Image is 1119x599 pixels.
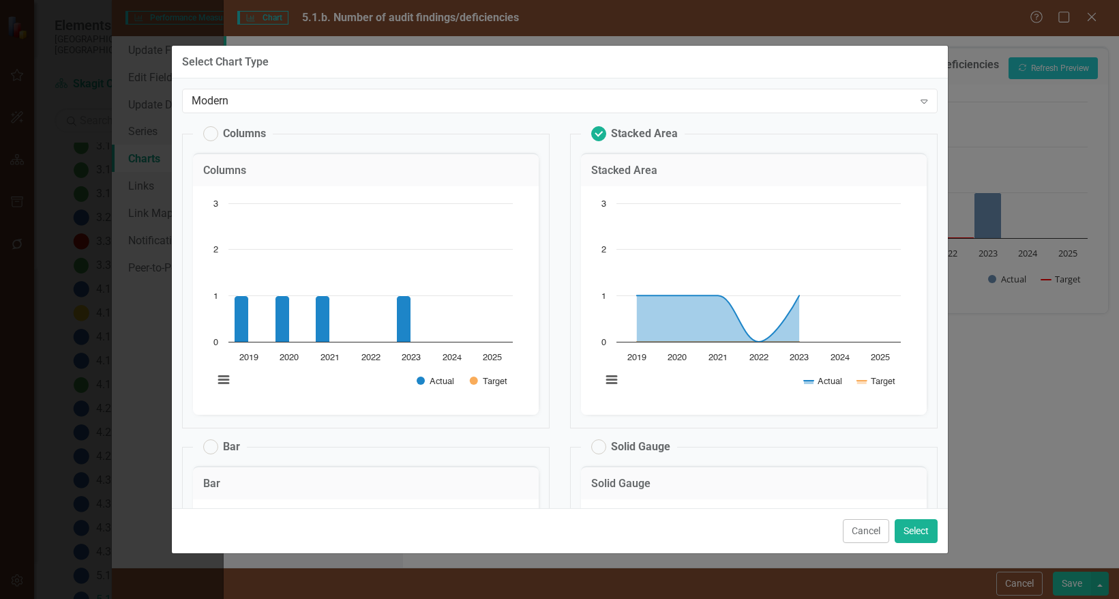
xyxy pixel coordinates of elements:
[361,353,380,362] text: 2022
[315,295,329,342] path: 2021, 1. Actual.
[591,126,678,141] label: Stacked Area
[203,439,240,454] label: Bar
[790,353,809,362] text: 2023
[871,353,890,362] text: 2025
[182,56,269,68] div: Select Chart Type
[601,292,606,301] text: 1
[203,126,266,141] label: Columns
[207,196,520,401] svg: Interactive chart
[591,164,916,177] h3: Stacked Area
[601,246,606,254] text: 2
[402,353,421,362] text: 2023
[895,519,938,543] button: Select
[749,353,768,362] text: 2022
[192,93,914,109] div: Modern
[213,246,218,254] text: 2
[239,353,258,362] text: 2019
[595,196,913,401] div: Chart. Highcharts interactive chart.
[601,200,606,209] text: 3
[214,370,233,390] button: View chart menu, Chart
[203,478,528,490] h3: Bar
[668,353,687,362] text: 2020
[275,295,289,342] path: 2020, 1. Actual.
[708,353,727,362] text: 2021
[830,353,849,362] text: 2024
[633,339,802,345] g: Target, series 2 of 2 with 7 data points.
[591,478,916,490] h3: Solid Gauge
[804,376,842,386] button: Show Actual
[602,370,621,390] button: View chart menu, Chart
[234,295,248,342] path: 2019, 1. Actual.
[207,196,525,401] div: Chart. Highcharts interactive chart.
[213,338,218,347] text: 0
[320,353,339,362] text: 2021
[857,376,895,386] button: Show Target
[595,196,908,401] svg: Interactive chart
[396,295,411,342] path: 2023, 1. Actual.
[203,164,528,177] h3: Columns
[591,439,670,454] label: Solid Gauge
[627,353,646,362] text: 2019
[213,200,218,209] text: 3
[470,376,507,386] button: Show Target
[280,353,299,362] text: 2020
[601,338,606,347] text: 0
[442,353,461,362] text: 2024
[213,292,218,301] text: 1
[843,519,889,543] button: Cancel
[417,376,454,386] button: Show Actual
[483,353,502,362] text: 2025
